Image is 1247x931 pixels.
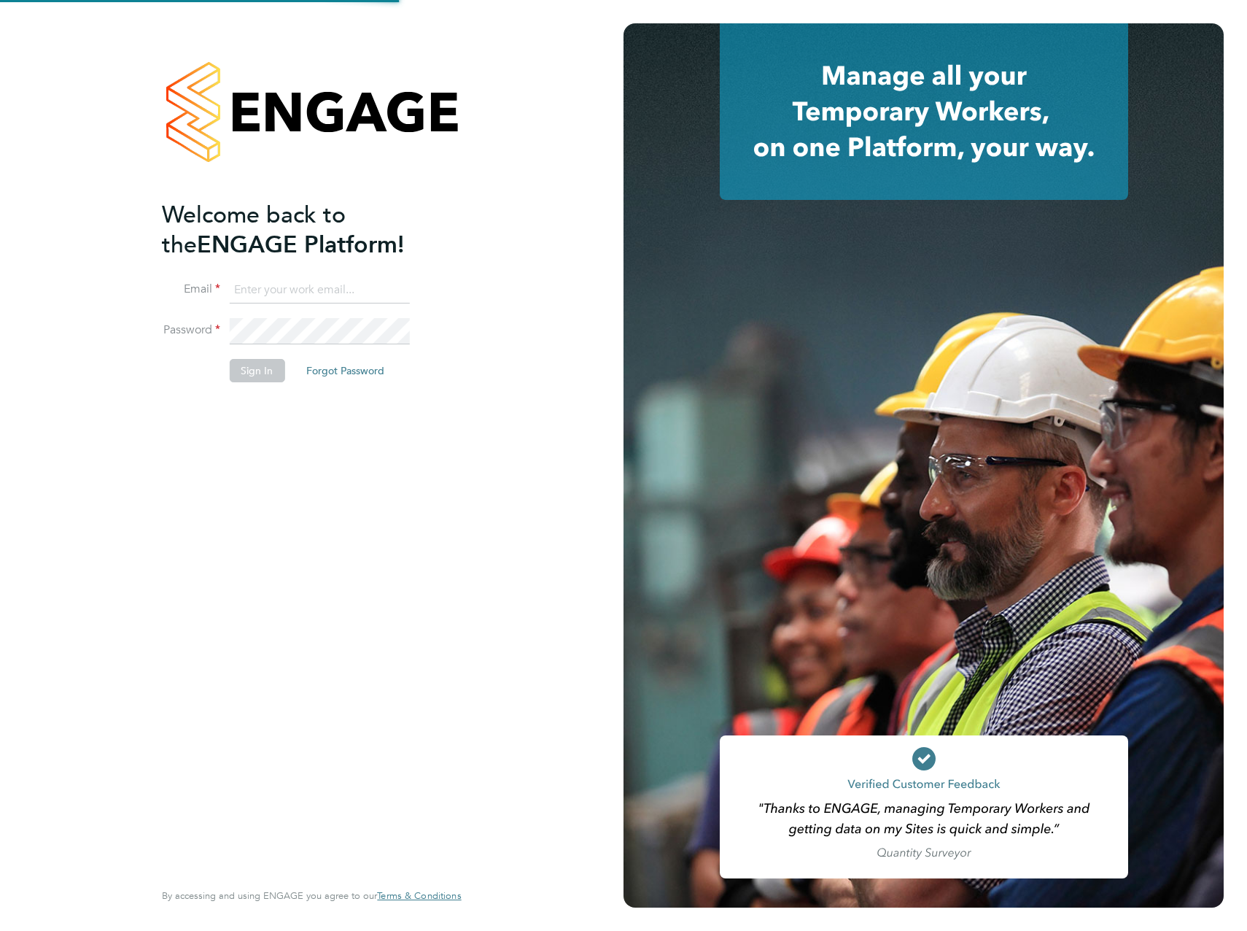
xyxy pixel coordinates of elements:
a: Terms & Conditions [377,890,461,902]
label: Password [162,322,220,338]
input: Enter your work email... [229,277,409,304]
span: Terms & Conditions [377,889,461,902]
h2: ENGAGE Platform! [162,200,446,260]
button: Forgot Password [295,359,396,382]
span: By accessing and using ENGAGE you agree to our [162,889,461,902]
button: Sign In [229,359,284,382]
label: Email [162,282,220,297]
span: Welcome back to the [162,201,346,259]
